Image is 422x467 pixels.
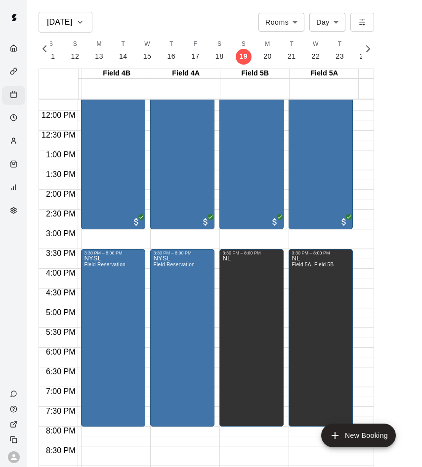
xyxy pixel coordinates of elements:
p: 23 [336,51,344,62]
p: 11 [47,51,55,62]
span: 1:00 PM [43,150,78,159]
p: 20 [263,51,272,62]
button: T21 [280,36,304,65]
button: F24 [352,36,376,65]
a: Visit help center [2,401,27,417]
p: 18 [215,51,224,62]
span: T [290,39,294,49]
p: 15 [143,51,152,62]
span: S [217,39,221,49]
span: S [49,39,53,49]
span: 4:00 PM [43,269,78,277]
button: S18 [208,36,232,65]
span: All customers have paid [201,217,211,227]
button: T16 [159,36,183,65]
span: 2:00 PM [43,190,78,198]
span: 8:00 PM [43,427,78,435]
span: Field Reservation [84,262,125,267]
span: 5:30 PM [43,328,78,336]
span: 12:00 PM [39,111,78,119]
span: 2:30 PM [43,210,78,218]
span: 7:00 PM [43,387,78,395]
span: F [194,39,198,49]
p: 22 [312,51,320,62]
div: 3:30 PM – 8:00 PM: NYSL [150,249,214,427]
button: W22 [304,36,328,65]
span: T [169,39,173,49]
span: 12:30 PM [39,131,78,139]
button: W15 [135,36,160,65]
button: T23 [328,36,352,65]
div: 3:30 PM – 8:00 PM [222,251,281,255]
span: 3:30 PM [43,249,78,257]
button: S12 [63,36,87,65]
span: All customers have paid [270,217,280,227]
span: M [96,39,101,49]
p: 16 [167,51,175,62]
p: 17 [191,51,200,62]
p: 12 [71,51,80,62]
div: 3:30 PM – 8:00 PM [153,251,211,255]
p: 19 [240,51,248,62]
span: 7:30 PM [43,407,78,415]
a: View public page [2,417,27,432]
div: Copy public page link [2,432,27,447]
img: Swift logo [4,8,24,28]
span: Field Reservation [153,262,194,267]
span: All customers have paid [339,217,349,227]
div: Field 4A [151,69,220,78]
p: 14 [119,51,127,62]
div: Day [309,13,345,31]
div: 3:30 PM – 8:00 PM: NYSL [81,249,145,427]
span: 3:00 PM [43,229,78,238]
span: S [73,39,77,49]
span: All customers have paid [131,217,141,227]
a: Contact Us [2,386,27,401]
div: 3:30 PM – 8:00 PM [292,251,350,255]
button: [DATE] [39,12,92,33]
span: Field 5A, Field 5B [292,262,334,267]
span: 5:00 PM [43,308,78,317]
span: 4:30 PM [43,288,78,297]
p: 21 [288,51,296,62]
span: W [144,39,150,49]
div: 3:30 PM – 8:00 PM [84,251,142,255]
p: 24 [360,51,368,62]
span: S [242,39,246,49]
button: T14 [111,36,135,65]
button: F17 [183,36,208,65]
button: S11 [39,36,63,65]
span: 6:00 PM [43,348,78,356]
button: S19 [232,36,256,65]
button: add [321,424,396,447]
p: 13 [95,51,103,62]
span: 8:30 PM [43,446,78,455]
button: M13 [87,36,111,65]
span: T [338,39,342,49]
span: 11:30 AM [40,91,78,100]
span: 1:30 PM [43,170,78,179]
div: Rooms [258,13,304,31]
span: T [121,39,125,49]
div: 3:30 PM – 8:00 PM: NL [289,249,353,427]
div: Field 5A [290,69,359,78]
h6: [DATE] [47,15,72,29]
button: M20 [255,36,280,65]
div: Field 4B [82,69,151,78]
div: 3:30 PM – 8:00 PM: NL [219,249,284,427]
span: W [313,39,319,49]
span: 6:30 PM [43,367,78,376]
div: Field 5B [220,69,290,78]
span: M [265,39,270,49]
